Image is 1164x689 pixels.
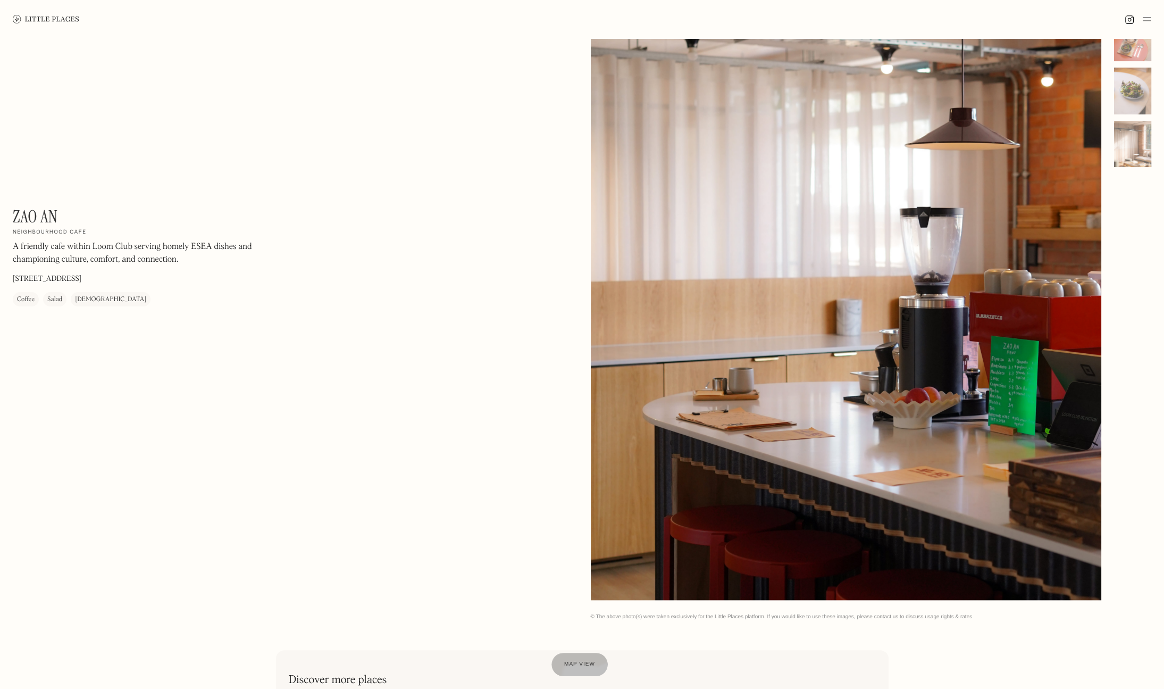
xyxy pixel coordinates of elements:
[564,661,595,667] span: Map view
[13,229,87,237] h2: Neighbourhood cafe
[13,274,81,285] p: [STREET_ADDRESS]
[13,241,300,267] p: A friendly cafe within Loom Club serving homely ESEA dishes and championing culture, comfort, and...
[75,295,146,305] div: [DEMOGRAPHIC_DATA]
[17,295,35,305] div: Coffee
[47,295,62,305] div: Salad
[591,613,1152,620] div: © The above photo(s) were taken exclusively for the Little Places platform. If you would like to ...
[551,653,608,676] a: Map view
[13,207,58,227] h1: Zao An
[289,674,387,687] h2: Discover more places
